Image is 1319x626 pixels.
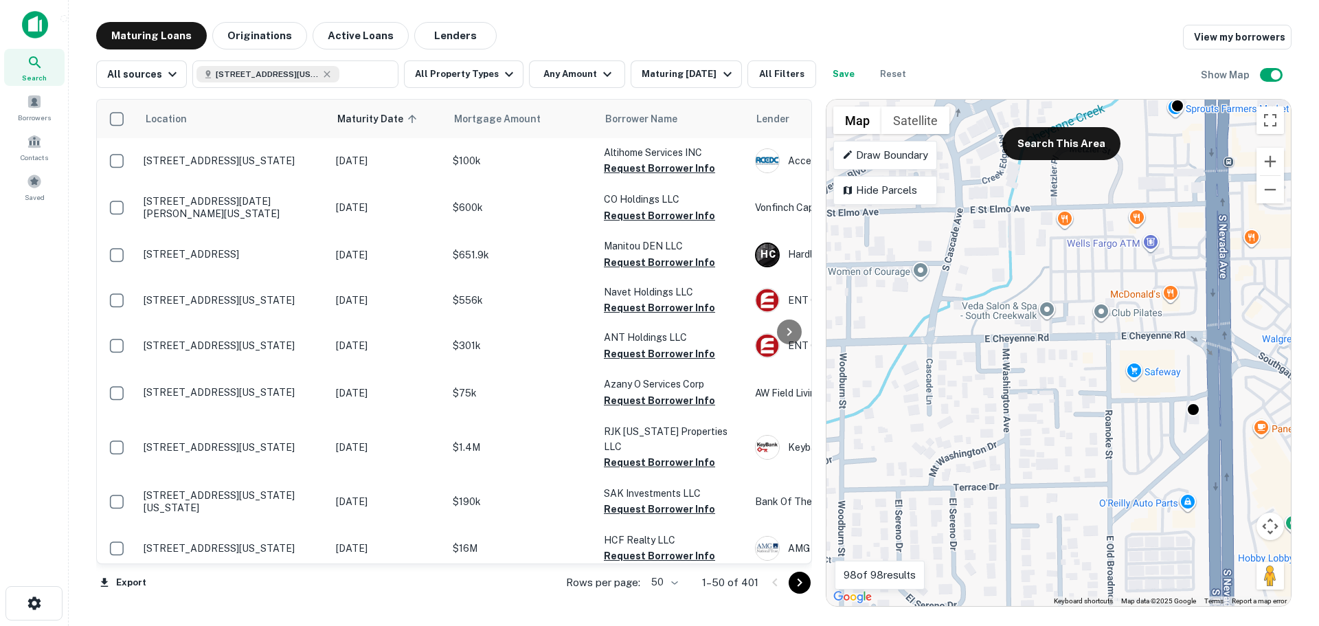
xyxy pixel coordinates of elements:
p: [DATE] [336,541,439,556]
p: $600k [453,200,590,215]
span: Lender [756,111,789,127]
img: Google [830,588,875,606]
th: Mortgage Amount [446,100,597,138]
p: HCF Realty LLC [604,533,741,548]
span: [STREET_ADDRESS][US_STATE] [216,68,319,80]
button: Request Borrower Info [604,208,715,224]
p: RJK [US_STATE] Properties LLC [604,424,741,454]
p: 98 of 98 results [844,567,916,583]
div: Hardline Capital LLC [755,243,961,267]
a: Borrowers [4,89,65,126]
div: All sources [107,66,181,82]
th: Lender [748,100,968,138]
button: Toggle fullscreen view [1256,107,1284,134]
p: [STREET_ADDRESS][US_STATE] [144,542,322,555]
p: [STREET_ADDRESS][US_STATE] [144,294,322,306]
img: picture [756,436,779,459]
a: View my borrowers [1183,25,1292,49]
span: Maturity Date [337,111,421,127]
p: H C [760,247,775,262]
p: [STREET_ADDRESS][US_STATE] [144,441,322,454]
p: [DATE] [336,494,439,509]
button: Show street map [833,107,881,134]
p: Hide Parcels [842,182,928,199]
div: ENT CU [755,333,961,358]
p: Altihome Services INC [604,145,741,160]
button: Keyboard shortcuts [1054,596,1113,606]
p: AW Field Living Trust [755,385,961,401]
button: Active Loans [313,22,409,49]
p: Draw Boundary [842,147,928,164]
button: Maturing [DATE] [631,60,741,88]
button: Request Borrower Info [604,300,715,316]
div: 0 0 [826,100,1291,606]
a: Open this area in Google Maps (opens a new window) [830,588,875,606]
p: $16M [453,541,590,556]
th: Location [137,100,329,138]
a: Search [4,49,65,86]
p: [DATE] [336,440,439,455]
button: Request Borrower Info [604,548,715,564]
p: [STREET_ADDRESS] [144,248,322,260]
p: $651.9k [453,247,590,262]
img: picture [756,149,779,172]
div: Access Financial Group [755,148,961,173]
th: Maturity Date [329,100,446,138]
span: Borrower Name [605,111,677,127]
p: Azany O Services Corp [604,377,741,392]
button: Request Borrower Info [604,254,715,271]
p: [DATE] [336,247,439,262]
p: Navet Holdings LLC [604,284,741,300]
span: Map data ©2025 Google [1121,597,1196,605]
img: capitalize-icon.png [22,11,48,38]
button: Any Amount [529,60,625,88]
p: Bank Of The SAN Juans [755,494,961,509]
button: Save your search to get updates of matches that match your search criteria. [822,60,866,88]
p: Vonfinch Capital LLC [755,200,961,215]
p: [DATE] [336,338,439,353]
span: Location [145,111,187,127]
p: $556k [453,293,590,308]
p: Manitou DEN LLC [604,238,741,254]
button: Maturing Loans [96,22,207,49]
img: picture [756,289,779,312]
p: [STREET_ADDRESS][US_STATE] [144,339,322,352]
p: $301k [453,338,590,353]
span: Contacts [21,152,48,163]
div: Keybank6 NA [755,435,961,460]
div: Chat Widget [1250,516,1319,582]
th: Borrower Name [597,100,748,138]
button: Search This Area [1002,127,1120,160]
p: 1–50 of 401 [702,574,758,591]
span: Search [22,72,47,83]
button: Request Borrower Info [604,346,715,362]
a: Terms (opens in new tab) [1204,597,1224,605]
button: Reset [871,60,915,88]
p: Rows per page: [566,574,640,591]
a: Contacts [4,128,65,166]
button: All sources [96,60,187,88]
button: Originations [212,22,307,49]
p: $190k [453,494,590,509]
div: Maturing [DATE] [642,66,735,82]
button: Go to next page [789,572,811,594]
button: Zoom in [1256,148,1284,175]
button: Request Borrower Info [604,392,715,409]
p: [DATE] [336,200,439,215]
button: All Property Types [404,60,523,88]
h6: Show Map [1201,67,1252,82]
a: Saved [4,168,65,205]
img: picture [756,537,779,560]
button: Show satellite imagery [881,107,949,134]
div: ENT CU [755,288,961,313]
img: picture [756,334,779,357]
p: [STREET_ADDRESS][DATE][PERSON_NAME][US_STATE] [144,195,322,220]
button: Request Borrower Info [604,501,715,517]
button: Zoom out [1256,176,1284,203]
p: [STREET_ADDRESS][US_STATE] [144,386,322,399]
p: CO Holdings LLC [604,192,741,207]
a: Report a map error [1232,597,1287,605]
